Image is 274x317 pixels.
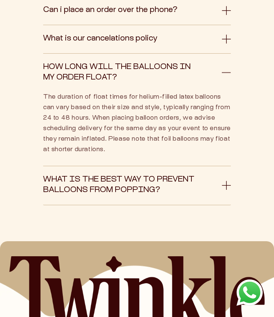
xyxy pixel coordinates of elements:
[43,5,203,16] span: Can i place an order over the phone?
[43,2,231,20] button: Can i place an order over the phone?
[43,34,203,44] span: What is our cancelations policy
[43,59,231,87] button: HOW LONG WILL THE BALLOONS IN MY ORDER FLOAT?
[43,92,231,155] p: The duration of float times for helium-filled latex balloons can vary based on their size and sty...
[43,62,203,83] span: HOW LONG WILL THE BALLOONS IN MY ORDER FLOAT?
[43,175,203,196] span: WHAT IS THE BEST WAY TO PREVENT BALLOONS FROM POPPING?
[43,30,231,48] button: What is our cancelations policy
[43,171,231,200] button: WHAT IS THE BEST WAY TO PREVENT BALLOONS FROM POPPING?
